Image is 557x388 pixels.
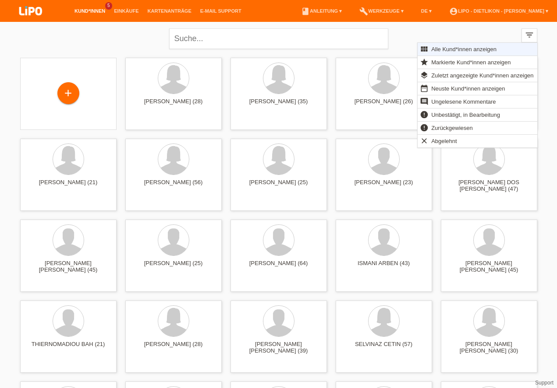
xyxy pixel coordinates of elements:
div: [PERSON_NAME] [PERSON_NAME] (39) [238,341,320,355]
a: Support [535,380,553,386]
i: view_module [420,45,429,53]
i: error [420,123,429,132]
div: [PERSON_NAME] (56) [132,179,215,193]
div: [PERSON_NAME] (35) [238,98,320,112]
a: LIPO pay [9,18,53,24]
span: Zurückgewiesen [430,122,474,133]
div: [PERSON_NAME] DOS [PERSON_NAME] (47) [448,179,530,193]
div: [PERSON_NAME] (28) [132,341,215,355]
div: [PERSON_NAME] (28) [132,98,215,112]
span: Abgelehnt [430,136,458,146]
div: THIERNOMADIOU BAH (21) [27,341,110,355]
i: star [420,58,429,66]
a: Einkäufe [110,8,143,14]
a: Kund*innen [70,8,110,14]
span: Alle Kund*innen anzeigen [430,44,498,54]
i: error [420,110,429,119]
i: comment [420,97,429,106]
span: Zuletzt angezeigte Kund*innen anzeigen [430,70,535,80]
span: Unbestätigt, in Bearbeitung [430,109,501,120]
a: bookAnleitung ▾ [297,8,346,14]
span: Neuste Kund*innen anzeigen [430,83,506,94]
a: buildWerkzeuge ▾ [355,8,408,14]
a: Kartenanträge [143,8,196,14]
div: [PERSON_NAME] (23) [343,179,425,193]
span: 5 [105,2,112,10]
a: account_circleLIPO - Dietlikon - [PERSON_NAME] ▾ [445,8,553,14]
div: [PERSON_NAME] [PERSON_NAME] (45) [27,260,110,274]
i: build [359,7,368,16]
i: date_range [420,84,429,93]
a: E-Mail Support [196,8,246,14]
a: DE ▾ [417,8,436,14]
div: [PERSON_NAME] (64) [238,260,320,274]
span: Markierte Kund*innen anzeigen [430,57,512,67]
div: [PERSON_NAME] (21) [27,179,110,193]
input: Suche... [169,28,388,49]
div: [PERSON_NAME] (25) [238,179,320,193]
i: book [301,7,310,16]
div: Kund*in hinzufügen [58,86,79,101]
i: layers [420,71,429,80]
i: clear [420,136,429,145]
i: filter_list [525,30,534,40]
div: SELVINAZ CETIN (57) [343,341,425,355]
div: [PERSON_NAME] (26) [343,98,425,112]
i: account_circle [449,7,458,16]
div: [PERSON_NAME] (25) [132,260,215,274]
div: [PERSON_NAME] [PERSON_NAME] (30) [448,341,530,355]
span: Ungelesene Kommentare [430,96,497,107]
div: ISMANI ARBEN (43) [343,260,425,274]
div: [PERSON_NAME] [PERSON_NAME] (45) [448,260,530,274]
